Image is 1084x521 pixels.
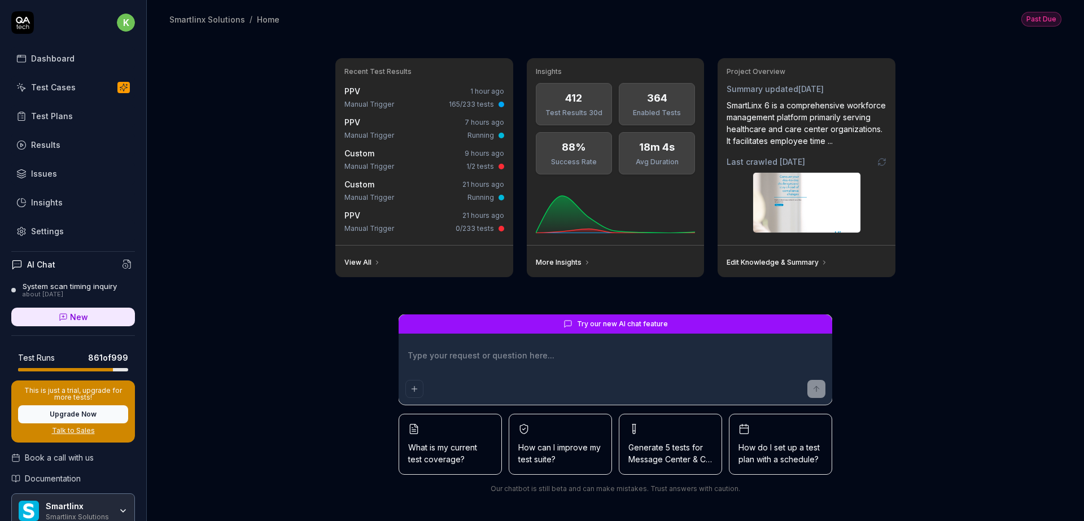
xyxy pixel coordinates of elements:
[88,352,128,364] span: 861 of 999
[509,414,612,475] button: How can I improve my test suite?
[753,173,860,233] img: Screenshot
[27,259,55,270] h4: AI Chat
[11,308,135,326] a: New
[344,258,381,267] a: View All
[46,511,111,520] div: Smartlinx Solutions
[19,501,39,521] img: Smartlinx Logo
[342,114,506,143] a: PPV7 hours agoManual TriggerRunning
[344,161,394,172] div: Manual Trigger
[250,14,252,25] div: /
[25,452,94,463] span: Book a call with us
[11,47,135,69] a: Dashboard
[626,157,688,167] div: Avg Duration
[18,426,128,436] a: Talk to Sales
[543,157,605,167] div: Success Rate
[342,145,506,174] a: Custom9 hours agoManual Trigger1/2 tests
[399,484,832,494] div: Our chatbot is still beta and can make mistakes. Trust answers with caution.
[543,108,605,118] div: Test Results 30d
[518,441,602,465] span: How can I improve my test suite?
[727,156,805,168] span: Last crawled
[465,149,504,157] time: 9 hours ago
[344,224,394,234] div: Manual Trigger
[462,211,504,220] time: 21 hours ago
[18,387,128,401] p: This is just a trial, upgrade for more tests!
[23,291,117,299] div: about [DATE]
[536,67,696,76] h3: Insights
[465,118,504,126] time: 7 hours ago
[536,258,591,267] a: More Insights
[11,452,135,463] a: Book a call with us
[25,472,81,484] span: Documentation
[70,311,88,323] span: New
[169,14,245,25] div: Smartlinx Solutions
[342,207,506,236] a: PPV21 hours agoManual Trigger0/233 tests
[877,157,886,167] a: Go to crawling settings
[31,225,64,237] div: Settings
[462,180,504,189] time: 21 hours ago
[344,117,360,127] a: PPV
[342,176,506,205] a: Custom21 hours agoManual TriggerRunning
[467,130,494,141] div: Running
[344,99,394,110] div: Manual Trigger
[626,108,688,118] div: Enabled Tests
[31,168,57,179] div: Issues
[344,192,394,203] div: Manual Trigger
[1021,12,1061,27] div: Past Due
[11,282,135,299] a: System scan timing inquiryabout [DATE]
[344,67,504,76] h3: Recent Test Results
[798,84,824,94] time: [DATE]
[18,353,55,363] h5: Test Runs
[727,258,828,267] a: Edit Knowledge & Summary
[23,282,117,291] div: System scan timing inquiry
[408,441,492,465] span: What is my current test coverage?
[31,81,76,93] div: Test Cases
[342,83,506,112] a: PPV1 hour agoManual Trigger165/233 tests
[31,52,75,64] div: Dashboard
[11,472,135,484] a: Documentation
[449,99,494,110] div: 165/233 tests
[46,501,111,511] div: Smartlinx
[344,211,360,220] a: PPV
[344,130,394,141] div: Manual Trigger
[628,454,717,464] span: Message Center & Com
[11,220,135,242] a: Settings
[344,179,374,189] span: Custom
[729,414,832,475] button: How do I set up a test plan with a schedule?
[18,405,128,423] button: Upgrade Now
[344,86,360,96] a: PPV
[117,11,135,34] button: k
[727,84,798,94] span: Summary updated
[117,14,135,32] span: k
[466,161,494,172] div: 1/2 tests
[738,441,823,465] span: How do I set up a test plan with a schedule?
[727,99,886,147] div: SmartLinx 6 is a comprehensive workforce management platform primarily serving healthcare and car...
[470,87,504,95] time: 1 hour ago
[11,134,135,156] a: Results
[467,192,494,203] div: Running
[11,105,135,127] a: Test Plans
[647,90,667,106] div: 364
[1021,11,1061,27] button: Past Due
[399,414,502,475] button: What is my current test coverage?
[11,191,135,213] a: Insights
[577,319,668,329] span: Try our new AI chat feature
[31,110,73,122] div: Test Plans
[257,14,279,25] div: Home
[31,139,60,151] div: Results
[11,163,135,185] a: Issues
[628,441,713,465] span: Generate 5 tests for
[31,196,63,208] div: Insights
[11,76,135,98] a: Test Cases
[727,67,886,76] h3: Project Overview
[639,139,675,155] div: 18m 4s
[562,139,586,155] div: 88%
[780,157,805,167] time: [DATE]
[405,380,423,398] button: Add attachment
[456,224,494,234] div: 0/233 tests
[619,414,722,475] button: Generate 5 tests forMessage Center & Com
[344,148,374,158] span: Custom
[565,90,582,106] div: 412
